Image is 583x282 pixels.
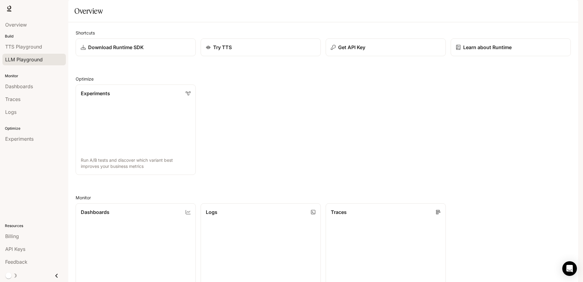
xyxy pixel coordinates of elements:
h2: Optimize [76,76,571,82]
h1: Overview [74,5,103,17]
p: Get API Key [338,44,365,51]
h2: Monitor [76,194,571,201]
p: Learn about Runtime [463,44,512,51]
p: Traces [331,208,347,216]
p: Try TTS [213,44,232,51]
h2: Shortcuts [76,30,571,36]
a: Try TTS [201,38,321,56]
a: Download Runtime SDK [76,38,196,56]
div: Open Intercom Messenger [562,261,577,276]
button: Get API Key [326,38,446,56]
p: Download Runtime SDK [88,44,144,51]
p: Experiments [81,90,110,97]
p: Run A/B tests and discover which variant best improves your business metrics [81,157,191,169]
p: Dashboards [81,208,109,216]
a: Learn about Runtime [451,38,571,56]
a: ExperimentsRun A/B tests and discover which variant best improves your business metrics [76,85,196,175]
p: Logs [206,208,217,216]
